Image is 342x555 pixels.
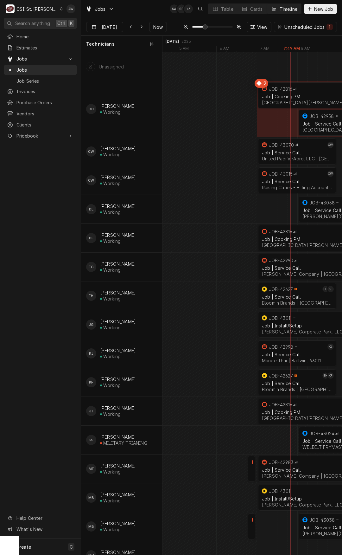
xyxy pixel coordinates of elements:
div: United Pacific-Apro, LLC | [GEOGRAPHIC_DATA][PERSON_NAME] [262,156,332,161]
div: Manee Thai | Ballwin, 63011 [262,358,332,363]
span: Create [16,544,31,550]
div: JOB-42816 [269,86,292,92]
span: Help Center [16,515,73,521]
div: JOB-42958 [309,113,334,119]
div: [PERSON_NAME] [100,463,136,468]
div: C [6,4,15,13]
div: Job | Service Call [262,381,332,386]
div: AW [66,4,75,13]
div: MB [86,493,96,503]
div: DL [86,204,96,214]
div: Working [103,498,121,503]
a: Estimates [4,42,77,53]
div: Courtney Wiliford's Avatar [86,175,96,185]
span: What's New [16,526,73,532]
div: Kevin Jordan's Avatar [327,344,334,350]
div: EH [322,286,329,292]
div: 2025 [181,39,191,44]
span: Vendors [16,110,74,117]
div: MILITARY TRIANING [103,440,148,446]
div: CW [86,175,96,185]
div: [DATE] [166,39,179,44]
div: Alexandria Wilp's Avatar [170,4,179,13]
div: JOB-43038 [309,517,335,523]
div: Job | Service Call [262,150,332,155]
div: [PERSON_NAME] [100,232,136,238]
div: JOB-43038 [309,200,335,205]
div: Working [103,109,121,115]
a: Go to Pricebook [4,131,77,141]
div: Courtney Wiliford's Avatar [327,171,334,177]
span: Jobs [16,67,74,73]
div: 7 AM [257,46,273,53]
div: Raising Canes - Billing Account | [GEOGRAPHIC_DATA][PERSON_NAME] [262,185,332,190]
div: JOB-42816 [269,402,292,407]
div: Working [103,527,121,532]
div: 5 AM [176,46,192,53]
div: Kris Thomason's Avatar [86,406,96,416]
div: JOB-43024 [309,431,334,436]
div: Working [103,383,121,388]
span: Purchase Orders [16,99,74,106]
a: Go to What's New [4,524,77,534]
div: Working [103,238,121,244]
div: EH [86,291,96,301]
div: AW [170,4,179,13]
a: Clients [4,119,77,130]
div: Table [221,6,233,12]
div: KF [327,372,334,379]
div: Bloomin Brands | [GEOGRAPHIC_DATA], 63126 [262,387,332,392]
div: Mike Barnett's Avatar [86,493,96,503]
div: [PERSON_NAME] [100,146,136,151]
div: [PERSON_NAME] [100,434,148,440]
div: Alexandria Wilp's Avatar [66,4,75,13]
div: Chuck Wamboldt's Avatar [86,146,96,157]
div: SP [177,4,186,13]
div: Erick Hudgens's Avatar [322,372,329,379]
div: Chuck Wamboldt's Avatar [327,142,334,148]
button: Unscheduled Jobs1 [274,22,337,32]
div: KF [86,377,96,387]
div: JOB-42983 [269,460,294,465]
div: Timeline [280,6,297,12]
div: Shelley Politte's Avatar [177,4,186,13]
div: + 3 [184,4,193,13]
a: Jobs [4,65,77,75]
div: Kevin Jordan's Avatar [86,348,96,358]
div: Working [103,181,121,186]
div: Job | Service Call [262,294,332,300]
div: Working [103,152,121,157]
button: New Job [304,4,337,14]
div: Kevin Floyd's Avatar [327,286,334,292]
span: Clients [16,121,74,128]
div: Brad Cope's Avatar [86,104,96,114]
div: [PERSON_NAME] [100,203,136,209]
div: MF [86,464,96,474]
div: Working [103,325,121,330]
button: View [247,22,272,32]
span: View [256,24,269,30]
div: Working [103,469,121,474]
a: Vendors [4,108,77,119]
div: 1 [328,23,332,30]
div: Matt Flores's Avatar [86,464,96,474]
div: Working [103,296,121,301]
div: Erick Hudgens's Avatar [86,291,96,301]
button: [DATE] [86,22,123,32]
div: Working [103,411,121,417]
div: [PERSON_NAME] [100,377,136,382]
span: Jobs [95,6,106,12]
div: JOB-42816 [269,229,292,234]
a: Home [4,31,77,42]
div: KJ [327,344,334,350]
div: Eric Guard's Avatar [86,262,96,272]
span: Search anything [15,20,50,27]
div: David Ford's Avatar [86,233,96,243]
a: Go to Help Center [4,513,77,523]
div: [PERSON_NAME] [100,290,136,295]
div: Technicians column. SPACE for context menu [81,36,162,52]
div: Bloomin Brands | [GEOGRAPHIC_DATA], 63126 [262,300,332,306]
div: Working [103,354,121,359]
div: [PERSON_NAME] [100,521,136,526]
div: [PERSON_NAME] [100,319,136,324]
